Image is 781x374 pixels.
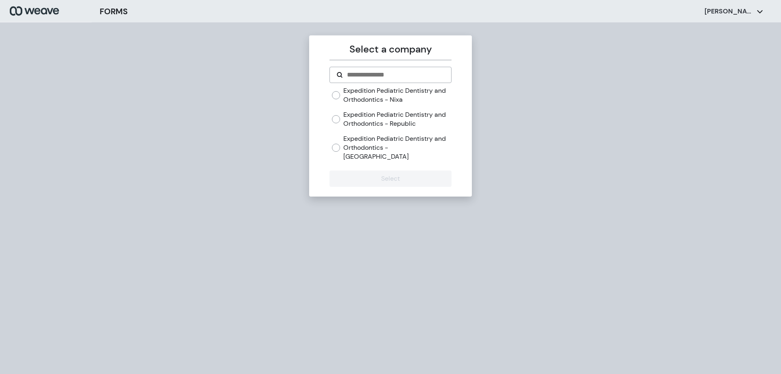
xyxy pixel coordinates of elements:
[343,110,451,128] label: Expedition Pediatric Dentistry and Orthodontics - Republic
[329,171,451,187] button: Select
[705,7,753,16] p: [PERSON_NAME]
[329,42,451,57] p: Select a company
[100,5,128,17] h3: FORMS
[343,86,451,104] label: Expedition Pediatric Dentistry and Orthodontics - Nixa
[343,134,451,161] label: Expedition Pediatric Dentistry and Orthodontics - [GEOGRAPHIC_DATA]
[346,70,444,80] input: Search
